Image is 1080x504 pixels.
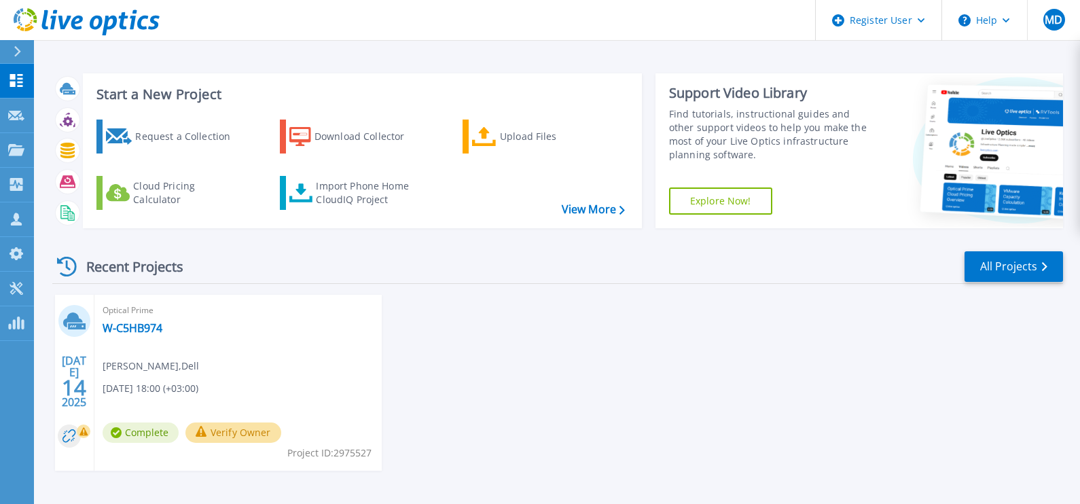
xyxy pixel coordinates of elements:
[52,250,202,283] div: Recent Projects
[96,87,624,102] h3: Start a New Project
[135,123,244,150] div: Request a Collection
[669,84,874,102] div: Support Video Library
[562,203,625,216] a: View More
[314,123,423,150] div: Download Collector
[103,381,198,396] span: [DATE] 18:00 (+03:00)
[103,321,162,335] a: W-C5HB974
[103,303,374,318] span: Optical Prime
[133,179,242,206] div: Cloud Pricing Calculator
[965,251,1063,282] a: All Projects
[1045,14,1062,25] span: MD
[61,357,87,406] div: [DATE] 2025
[500,123,609,150] div: Upload Files
[103,359,199,374] span: [PERSON_NAME] , Dell
[463,120,614,154] a: Upload Files
[62,382,86,393] span: 14
[96,120,248,154] a: Request a Collection
[280,120,431,154] a: Download Collector
[185,422,281,443] button: Verify Owner
[287,446,372,461] span: Project ID: 2975527
[669,107,874,162] div: Find tutorials, instructional guides and other support videos to help you make the most of your L...
[669,187,772,215] a: Explore Now!
[96,176,248,210] a: Cloud Pricing Calculator
[103,422,179,443] span: Complete
[316,179,422,206] div: Import Phone Home CloudIQ Project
